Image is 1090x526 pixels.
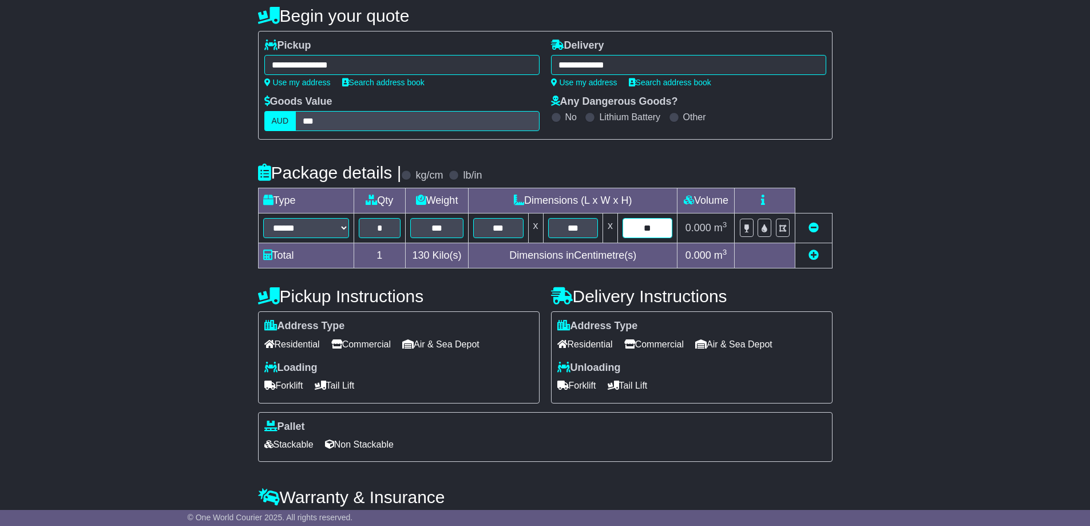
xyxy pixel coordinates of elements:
[331,335,391,353] span: Commercial
[469,188,677,213] td: Dimensions (L x W x H)
[808,222,819,234] a: Remove this item
[258,287,540,306] h4: Pickup Instructions
[723,220,727,229] sup: 3
[264,320,345,333] label: Address Type
[406,188,469,213] td: Weight
[354,243,406,268] td: 1
[683,112,706,122] label: Other
[557,362,621,374] label: Unloading
[557,335,613,353] span: Residential
[258,188,354,213] td: Type
[723,248,727,256] sup: 3
[413,250,430,261] span: 130
[264,377,303,394] span: Forklift
[258,488,833,507] h4: Warranty & Insurance
[624,335,684,353] span: Commercial
[603,213,617,243] td: x
[264,362,318,374] label: Loading
[264,421,305,433] label: Pallet
[264,335,320,353] span: Residential
[557,377,596,394] span: Forklift
[258,243,354,268] td: Total
[557,320,638,333] label: Address Type
[264,436,314,453] span: Stackable
[188,513,353,522] span: © One World Courier 2025. All rights reserved.
[608,377,648,394] span: Tail Lift
[551,287,833,306] h4: Delivery Instructions
[528,213,543,243] td: x
[402,335,479,353] span: Air & Sea Depot
[342,78,425,87] a: Search address book
[354,188,406,213] td: Qty
[315,377,355,394] span: Tail Lift
[629,78,711,87] a: Search address book
[264,78,331,87] a: Use my address
[325,436,394,453] span: Non Stackable
[264,111,296,131] label: AUD
[264,39,311,52] label: Pickup
[258,6,833,25] h4: Begin your quote
[599,112,660,122] label: Lithium Battery
[685,222,711,234] span: 0.000
[406,243,469,268] td: Kilo(s)
[463,169,482,182] label: lb/in
[695,335,772,353] span: Air & Sea Depot
[551,96,678,108] label: Any Dangerous Goods?
[258,163,402,182] h4: Package details |
[264,96,332,108] label: Goods Value
[714,222,727,234] span: m
[808,250,819,261] a: Add new item
[685,250,711,261] span: 0.000
[565,112,577,122] label: No
[469,243,677,268] td: Dimensions in Centimetre(s)
[551,78,617,87] a: Use my address
[415,169,443,182] label: kg/cm
[677,188,735,213] td: Volume
[714,250,727,261] span: m
[551,39,604,52] label: Delivery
